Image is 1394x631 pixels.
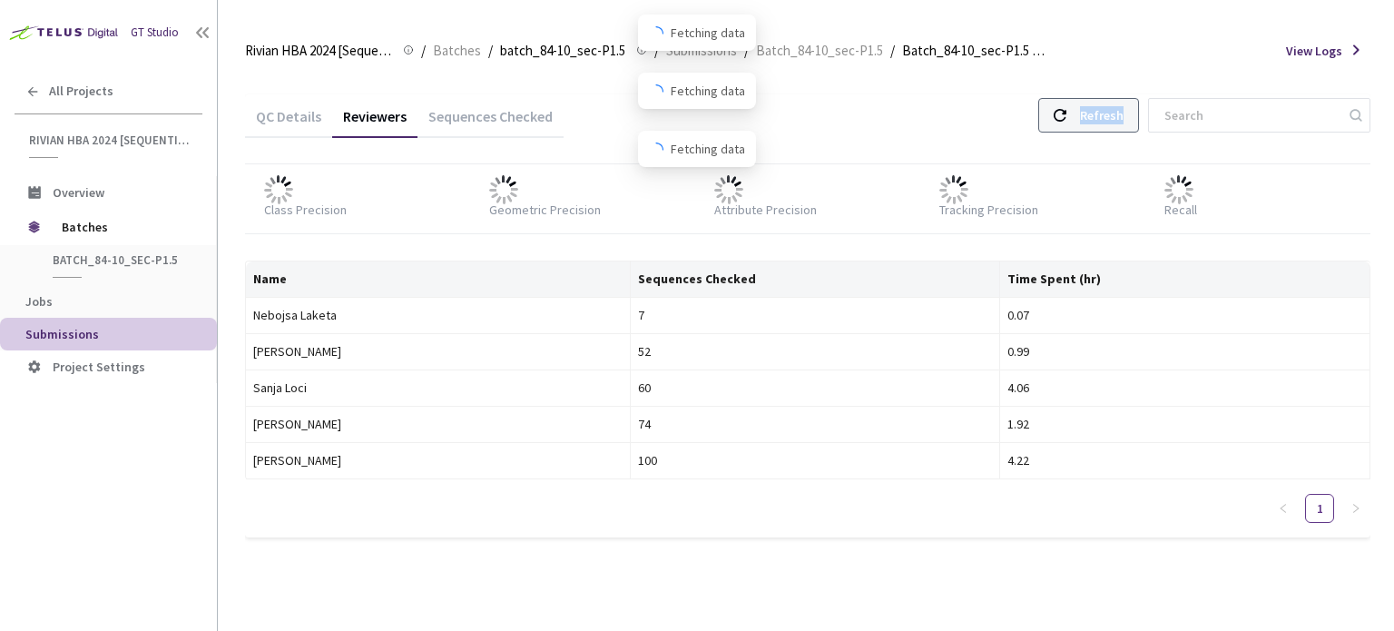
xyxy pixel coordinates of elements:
[638,378,993,398] div: 60
[253,414,623,434] div: [PERSON_NAME]
[245,107,332,138] div: QC Details
[53,184,104,201] span: Overview
[1007,450,1362,470] div: 4.22
[246,261,631,298] th: Name
[488,40,493,62] li: /
[1269,494,1298,523] button: left
[489,201,601,219] div: Geometric Precision
[53,252,187,268] span: batch_84-10_sec-P1.5
[671,81,745,101] span: Fetching data
[646,24,667,44] span: loading
[1153,99,1347,132] input: Search
[638,305,993,325] div: 7
[714,201,817,219] div: Attribute Precision
[671,23,745,43] span: Fetching data
[25,326,99,342] span: Submissions
[253,450,623,470] div: [PERSON_NAME]
[638,450,993,470] div: 100
[500,40,625,62] span: batch_84-10_sec-P1.5
[714,175,743,204] img: loader.gif
[253,378,623,398] div: Sanja Loci
[646,82,667,103] span: loading
[638,414,993,434] div: 74
[264,175,293,204] img: loader.gif
[1007,341,1362,361] div: 0.99
[663,40,741,60] a: Submissions
[638,341,993,361] div: 52
[646,140,667,161] span: loading
[25,293,53,310] span: Jobs
[1007,378,1362,398] div: 4.06
[1341,494,1370,523] button: right
[62,209,186,245] span: Batches
[756,40,883,62] span: Batch_84-10_sec-P1.5
[890,40,895,62] li: /
[264,201,347,219] div: Class Precision
[1000,261,1370,298] th: Time Spent (hr)
[939,175,968,204] img: loader.gif
[1080,99,1124,132] div: Refresh
[671,139,745,159] span: Fetching data
[53,359,145,375] span: Project Settings
[253,305,623,325] div: Nebojsa Laketa
[752,40,887,60] a: Batch_84-10_sec-P1.5
[631,261,1001,298] th: Sequences Checked
[1350,503,1361,514] span: right
[131,25,179,42] div: GT Studio
[332,107,417,138] div: Reviewers
[421,40,426,62] li: /
[1269,494,1298,523] li: Previous Page
[939,201,1038,219] div: Tracking Precision
[489,175,518,204] img: loader.gif
[1007,305,1362,325] div: 0.07
[1305,494,1334,523] li: 1
[1164,175,1193,204] img: loader.gif
[1306,495,1333,522] a: 1
[245,40,392,62] span: Rivian HBA 2024 [Sequential]
[29,133,191,148] span: Rivian HBA 2024 [Sequential]
[417,107,564,138] div: Sequences Checked
[902,40,1049,62] span: Batch_84-10_sec-P1.5 QC - [DATE]
[253,341,623,361] div: [PERSON_NAME]
[1341,494,1370,523] li: Next Page
[429,40,485,60] a: Batches
[1164,201,1197,219] div: Recall
[1286,42,1342,60] span: View Logs
[433,40,481,62] span: Batches
[49,84,113,99] span: All Projects
[1007,414,1362,434] div: 1.92
[1278,503,1289,514] span: left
